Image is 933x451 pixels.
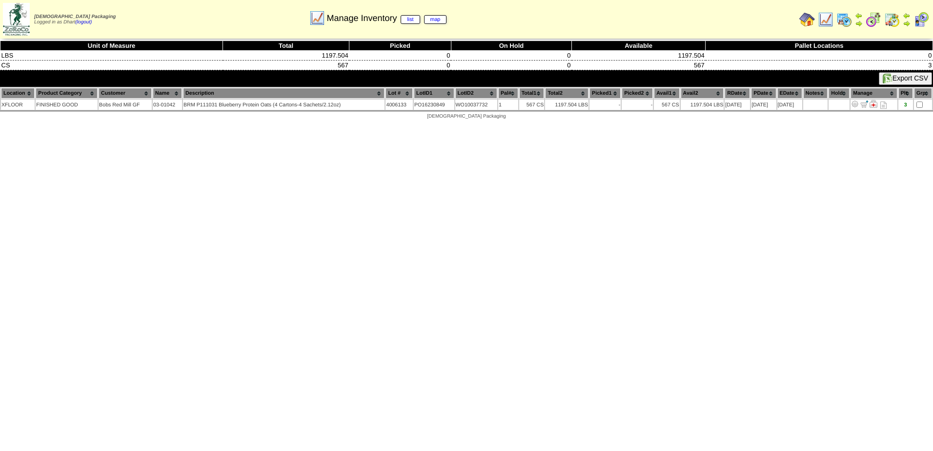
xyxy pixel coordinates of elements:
[414,100,454,110] td: PO16230849
[99,88,152,99] th: Customer
[777,100,802,110] td: [DATE]
[622,100,653,110] td: -
[818,12,833,27] img: line_graph.gif
[349,61,451,70] td: 0
[860,100,868,108] img: Move
[883,74,892,83] img: excel.gif
[855,20,863,27] img: arrowright.gif
[0,51,223,61] td: LBS
[0,61,223,70] td: CS
[424,15,447,24] a: map
[1,100,35,110] td: XFLOOR
[223,41,349,51] th: Total
[681,88,724,99] th: Avail2
[899,102,913,108] div: 3
[498,88,518,99] th: Pal#
[903,12,911,20] img: arrowleft.gif
[451,51,571,61] td: 0
[589,88,621,99] th: Picked1
[451,61,571,70] td: 0
[401,15,420,24] a: list
[589,100,621,110] td: -
[799,12,815,27] img: home.gif
[880,102,887,109] i: Note
[622,88,653,99] th: Picked2
[681,100,724,110] td: 1197.504 LBS
[34,14,116,25] span: Logged in as Dhart
[451,41,571,51] th: On Hold
[0,41,223,51] th: Unit of Measure
[545,100,588,110] td: 1197.504 LBS
[3,3,30,36] img: zoroco-logo-small.webp
[898,88,913,99] th: Plt
[913,12,929,27] img: calendarcustomer.gif
[725,100,750,110] td: [DATE]
[519,100,545,110] td: 567 CS
[706,51,933,61] td: 0
[349,41,451,51] th: Picked
[545,88,588,99] th: Total2
[706,41,933,51] th: Pallet Locations
[99,100,152,110] td: Bobs Red Mill GF
[498,100,518,110] td: 1
[76,20,92,25] a: (logout)
[309,10,325,26] img: line_graph.gif
[183,88,385,99] th: Description
[903,20,911,27] img: arrowright.gif
[654,100,679,110] td: 567 CS
[751,100,776,110] td: [DATE]
[153,88,182,99] th: Name
[866,12,881,27] img: calendarblend.gif
[36,100,98,110] td: FINISHED GOOD
[427,114,506,119] span: [DEMOGRAPHIC_DATA] Packaging
[34,14,116,20] span: [DEMOGRAPHIC_DATA] Packaging
[455,100,497,110] td: WO10037732
[349,51,451,61] td: 0
[851,100,859,108] img: Adjust
[725,88,750,99] th: RDate
[153,100,182,110] td: 03-01042
[836,12,852,27] img: calendarprod.gif
[326,13,446,23] span: Manage Inventory
[1,88,35,99] th: Location
[879,72,932,85] button: Export CSV
[414,88,454,99] th: LotID1
[223,61,349,70] td: 567
[706,61,933,70] td: 3
[751,88,776,99] th: PDate
[803,88,828,99] th: Notes
[914,88,932,99] th: Grp
[884,12,900,27] img: calendarinout.gif
[385,88,412,99] th: Lot #
[870,100,877,108] img: Manage Hold
[572,51,706,61] td: 1197.504
[829,88,850,99] th: Hold
[777,88,802,99] th: EDate
[851,88,897,99] th: Manage
[855,12,863,20] img: arrowleft.gif
[654,88,679,99] th: Avail1
[455,88,497,99] th: LotID2
[36,88,98,99] th: Product Category
[223,51,349,61] td: 1197.504
[519,88,545,99] th: Total1
[572,41,706,51] th: Available
[572,61,706,70] td: 567
[385,100,412,110] td: 4006133
[183,100,385,110] td: BRM P111031 Blueberry Protein Oats (4 Cartons-4 Sachets/2.12oz)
